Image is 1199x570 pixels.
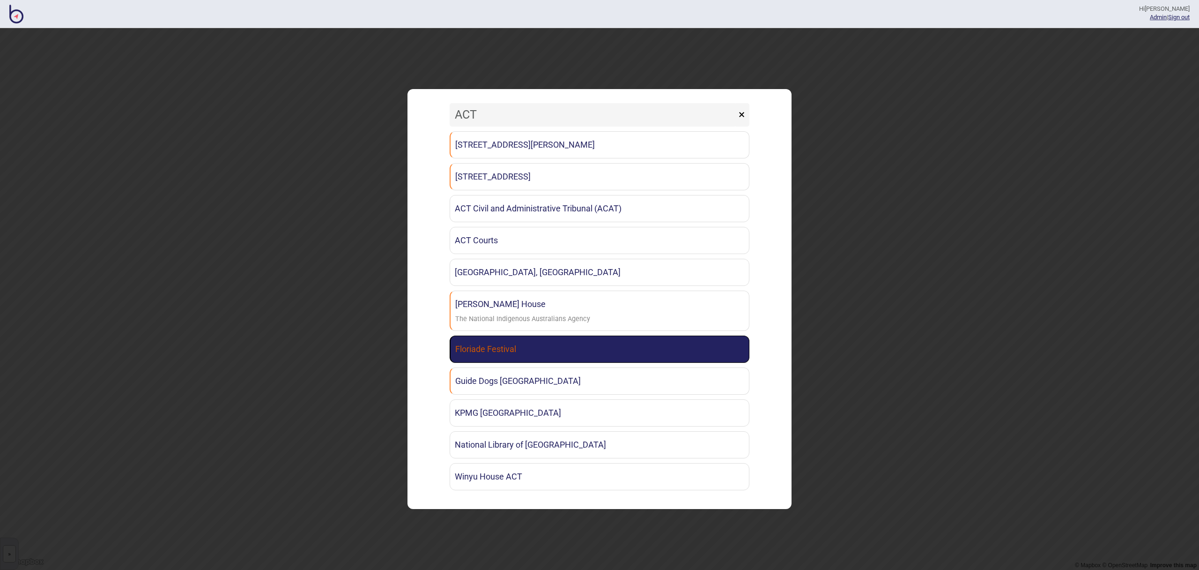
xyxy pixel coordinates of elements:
a: Winyu House ACT [450,463,749,490]
a: ACT Civil and Administrative Tribunal (ACAT) [450,195,749,222]
a: Admin [1150,14,1167,21]
a: [STREET_ADDRESS][PERSON_NAME] [450,131,749,158]
a: [GEOGRAPHIC_DATA], [GEOGRAPHIC_DATA] [450,259,749,286]
a: Floriade Festival [450,336,749,363]
a: [STREET_ADDRESS] [450,163,749,190]
button: Sign out [1168,14,1190,21]
a: Guide Dogs [GEOGRAPHIC_DATA] [450,367,749,395]
a: [PERSON_NAME] HouseThe National Indigenous Australians Agency [450,291,749,331]
div: The National Indigenous Australians Agency [455,313,590,326]
input: Search locations by tag + name [450,103,736,127]
div: Hi [PERSON_NAME] [1139,5,1190,13]
a: ACT Courts [450,227,749,254]
img: BindiMaps CMS [9,5,23,23]
button: × [734,103,749,127]
a: KPMG [GEOGRAPHIC_DATA] [450,399,749,427]
span: | [1150,14,1168,21]
a: National Library of [GEOGRAPHIC_DATA] [450,431,749,458]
